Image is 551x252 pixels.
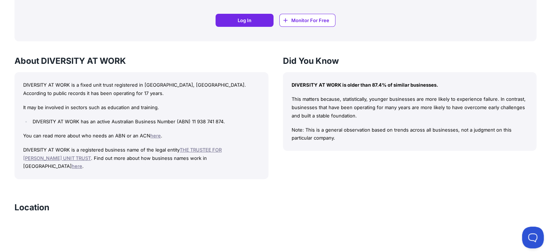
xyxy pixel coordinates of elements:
[14,56,268,66] h3: About DIVERSITY AT WORK
[292,126,528,142] p: Note: This is a general observation based on trends across all businesses, not a judgment on this...
[292,81,528,89] p: DIVERSITY AT WORK is older than 87.4% of similar businesses.
[292,95,528,120] p: This matters because, statistically, younger businesses are more likely to experience failure. In...
[23,147,222,161] a: THE TRUSTEE FOR [PERSON_NAME] UNIT TRUST
[522,227,544,248] iframe: Toggle Customer Support
[238,17,251,24] span: Log In
[291,17,329,24] span: Monitor For Free
[216,14,274,27] a: Log In
[283,56,537,66] h3: Did You Know
[72,163,82,169] a: here
[23,146,260,170] p: DIVERSITY AT WORK is a registered business name of the legal entity . Find out more about how bus...
[279,14,335,27] a: Monitor For Free
[31,117,259,126] li: DIVERSITY AT WORK has an active Australian Business Number (ABN) 11 938 741 874.
[23,132,260,140] p: You can read more about who needs an ABN or an ACN .
[23,81,260,98] p: DIVERSITY AT WORK is a fixed unit trust registered in [GEOGRAPHIC_DATA], [GEOGRAPHIC_DATA]. Accor...
[150,133,161,139] a: here
[23,103,260,112] p: It may be involved in sectors such as education and training.
[14,202,49,213] h3: Location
